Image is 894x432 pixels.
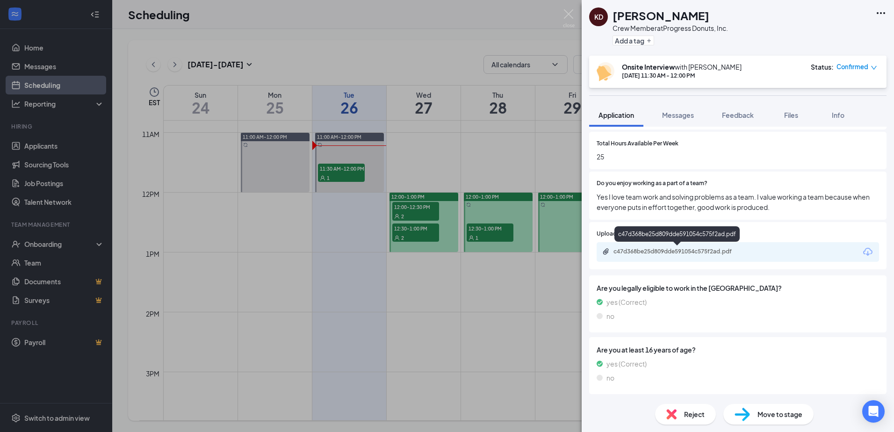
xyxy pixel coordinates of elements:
span: yes (Correct) [606,359,647,369]
div: c47d368be25d809dde591054c575f2ad.pdf [614,226,740,242]
span: no [606,311,614,321]
span: Total Hours Available Per Week [597,139,678,148]
b: Onsite Interview [622,63,675,71]
div: c47d368be25d809dde591054c575f2ad.pdf [613,248,744,255]
span: Move to stage [757,409,802,419]
span: Upload Resume [597,230,639,238]
a: Paperclipc47d368be25d809dde591054c575f2ad.pdf [602,248,754,257]
svg: Download [862,246,873,258]
svg: Paperclip [602,248,610,255]
span: Feedback [722,111,754,119]
span: Are you legally eligible to work in the [GEOGRAPHIC_DATA]? [597,283,879,293]
div: KD [594,12,603,22]
span: Info [832,111,844,119]
span: Reject [684,409,705,419]
svg: Ellipses [875,7,887,19]
span: Do you enjoy working as a part of a team? [597,179,707,188]
div: with [PERSON_NAME] [622,62,742,72]
div: Open Intercom Messenger [862,400,885,423]
button: PlusAdd a tag [613,36,654,45]
h1: [PERSON_NAME] [613,7,709,23]
span: 25 [597,151,879,162]
span: Are you at least 16 years of age? [597,345,879,355]
div: [DATE] 11:30 AM - 12:00 PM [622,72,742,79]
div: Crew Member at Progress Donuts, Inc. [613,23,728,33]
svg: Plus [646,38,652,43]
span: no [606,373,614,383]
span: Files [784,111,798,119]
span: Application [598,111,634,119]
div: Status : [811,62,834,72]
span: Yes I love team work and solving problems as a team. I value working a team because when everyone... [597,192,879,212]
span: Confirmed [836,62,868,72]
span: Messages [662,111,694,119]
span: yes (Correct) [606,297,647,307]
span: down [871,65,877,71]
